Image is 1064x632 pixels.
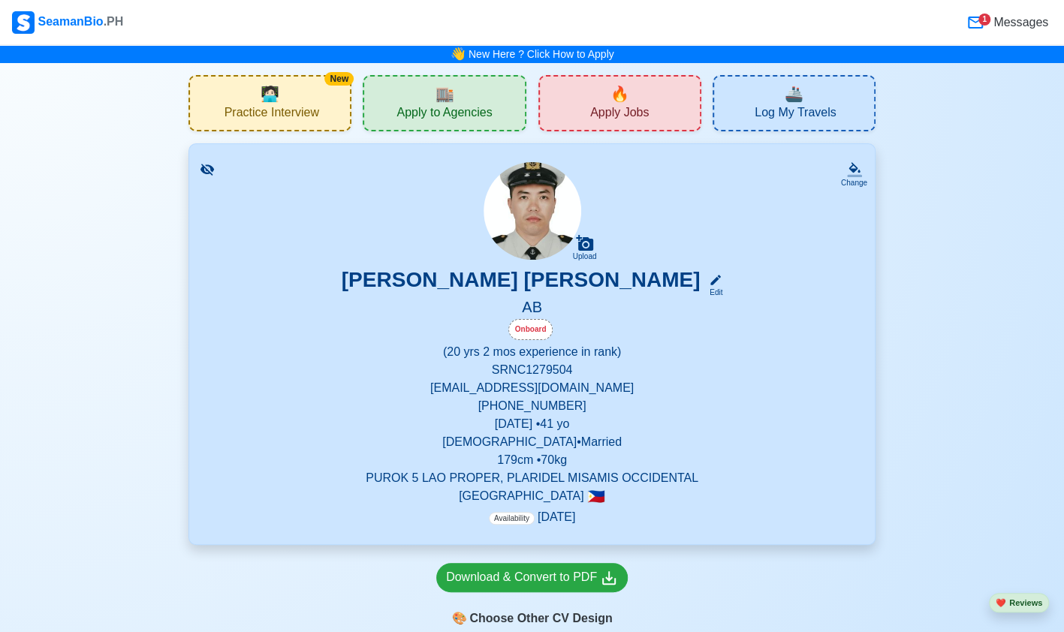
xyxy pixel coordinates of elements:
[996,598,1006,607] span: heart
[207,433,857,451] p: [DEMOGRAPHIC_DATA] • Married
[978,14,990,26] div: 1
[446,43,469,66] span: bell
[590,105,649,124] span: Apply Jobs
[989,593,1049,613] button: heartReviews
[396,105,492,124] span: Apply to Agencies
[207,343,857,361] p: (20 yrs 2 mos experience in rank)
[587,489,605,504] span: 🇵🇭
[12,11,123,34] div: SeamanBio
[104,15,124,28] span: .PH
[436,563,628,592] a: Download & Convert to PDF
[225,105,319,124] span: Practice Interview
[785,83,803,105] span: travel
[451,609,466,627] span: paint
[446,568,618,587] div: Download & Convert to PDF
[207,469,857,487] p: PUROK 5 LAO PROPER, PLARIDEL MISAMIS OCCIDENTAL
[489,508,575,526] p: [DATE]
[207,397,857,415] p: [PHONE_NUMBER]
[342,267,701,298] h3: [PERSON_NAME] [PERSON_NAME]
[207,487,857,505] p: [GEOGRAPHIC_DATA]
[207,379,857,397] p: [EMAIL_ADDRESS][DOMAIN_NAME]
[261,83,279,105] span: interview
[841,177,867,188] div: Change
[573,252,597,261] div: Upload
[990,14,1048,32] span: Messages
[755,105,836,124] span: Log My Travels
[435,83,454,105] span: agencies
[489,512,535,525] span: Availability
[508,319,553,340] div: Onboard
[207,361,857,379] p: SRN C1279504
[12,11,35,34] img: Logo
[207,298,857,319] h5: AB
[703,287,722,298] div: Edit
[469,48,614,60] a: New Here ? Click How to Apply
[610,83,629,105] span: new
[207,415,857,433] p: [DATE] • 41 yo
[324,72,354,86] div: New
[207,451,857,469] p: 179 cm • 70 kg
